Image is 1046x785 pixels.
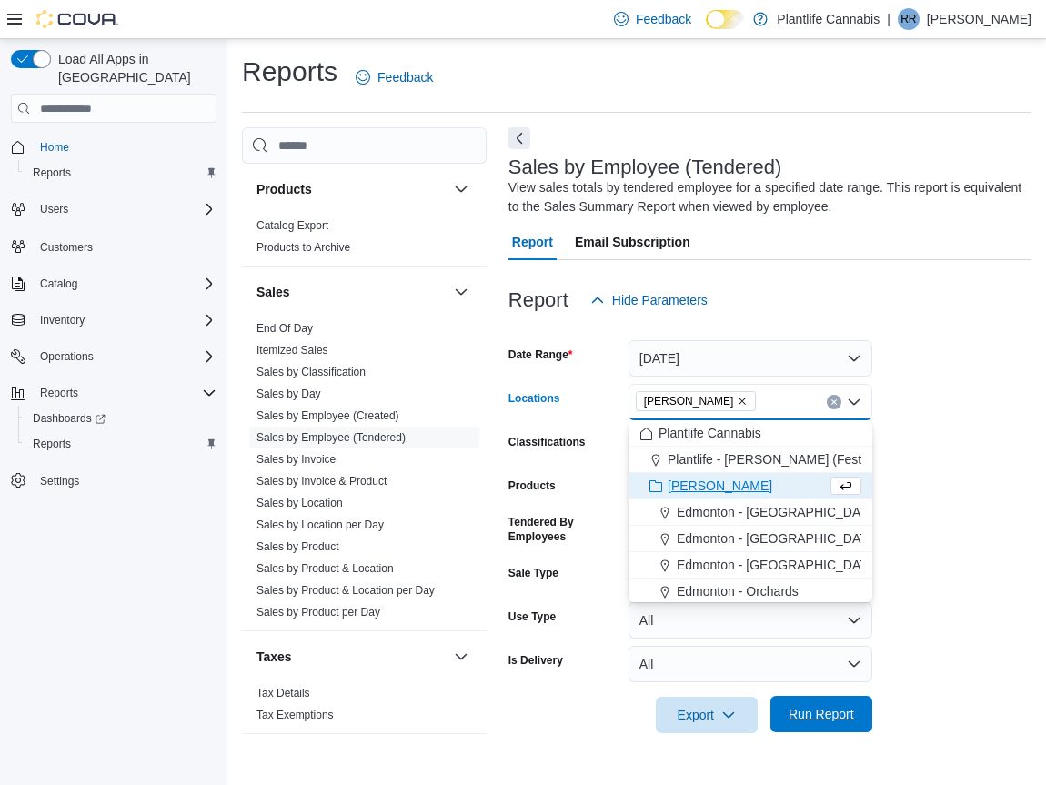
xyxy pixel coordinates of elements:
button: Inventory [4,307,224,333]
button: Next [508,127,530,149]
span: RR [900,8,916,30]
button: Taxes [256,648,447,666]
span: Plantlife - [PERSON_NAME] (Festival) [668,450,885,468]
a: Home [33,136,76,158]
span: Leduc [636,391,757,411]
button: Operations [4,344,224,369]
button: Customers [4,233,224,259]
a: Sales by Day [256,387,321,400]
a: Sales by Invoice [256,453,336,466]
span: Sales by Invoice & Product [256,474,387,488]
label: Classifications [508,435,586,449]
span: Sales by Day [256,387,321,401]
a: Products to Archive [256,241,350,254]
span: [PERSON_NAME] [668,477,772,495]
button: Run Report [770,696,872,732]
span: Edmonton - [GEOGRAPHIC_DATA] [677,529,879,548]
button: Settings [4,468,224,494]
a: Settings [33,470,86,492]
span: Sales by Invoice [256,452,336,467]
button: Home [4,134,224,160]
span: Users [40,202,68,216]
span: Edmonton - [GEOGRAPHIC_DATA] [677,503,879,521]
label: Locations [508,391,560,406]
button: Users [33,198,75,220]
div: Sales [242,317,487,630]
span: Email Subscription [575,224,690,260]
div: Taxes [242,682,487,733]
a: Tax Exemptions [256,709,334,721]
button: Reports [33,382,85,404]
a: Feedback [348,59,440,96]
a: Dashboards [18,406,224,431]
span: Products to Archive [256,240,350,255]
button: [DATE] [629,340,872,377]
a: End Of Day [256,322,313,335]
span: Customers [40,240,93,255]
button: Catalog [4,271,224,297]
p: Plantlife Cannabis [777,8,880,30]
span: Run Report [789,705,854,723]
button: Catalog [33,273,85,295]
span: Home [40,140,69,155]
a: Reports [25,162,78,184]
button: Users [4,196,224,222]
label: Products [508,478,556,493]
button: Hide Parameters [583,282,715,318]
div: View sales totals by tendered employee for a specified date range. This report is equivalent to t... [508,178,1022,216]
button: [PERSON_NAME] [629,473,872,499]
button: Edmonton - [GEOGRAPHIC_DATA] [629,499,872,526]
a: Sales by Location per Day [256,518,384,531]
span: Inventory [33,309,216,331]
span: Sales by Location [256,496,343,510]
a: Itemized Sales [256,344,328,357]
nav: Complex example [11,126,216,541]
h1: Reports [242,54,337,90]
span: Tax Exemptions [256,708,334,722]
span: Dashboards [25,408,216,429]
span: Sales by Location per Day [256,518,384,532]
span: Reports [33,166,71,180]
button: Reports [4,380,224,406]
button: Reports [18,431,224,457]
span: Reports [25,162,216,184]
button: Edmonton - [GEOGRAPHIC_DATA] [629,526,872,552]
button: Taxes [450,646,472,668]
button: Edmonton - Orchards [629,579,872,605]
span: Plantlife Cannabis [659,424,761,442]
a: Sales by Product & Location [256,562,394,575]
a: Tax Details [256,687,310,699]
span: Dark Mode [706,29,707,30]
span: Reports [33,437,71,451]
button: Edmonton - [GEOGRAPHIC_DATA] [629,552,872,579]
span: Customers [33,235,216,257]
span: Feedback [377,68,433,86]
a: Sales by Product & Location per Day [256,584,435,597]
a: Sales by Classification [256,366,366,378]
button: Plantlife Cannabis [629,420,872,447]
span: [PERSON_NAME] [644,392,734,410]
span: Sales by Employee (Created) [256,408,399,423]
span: Export [667,697,747,733]
button: Sales [256,283,447,301]
span: Hide Parameters [612,291,708,309]
span: Reports [40,386,78,400]
label: Use Type [508,609,556,624]
button: Inventory [33,309,92,331]
h3: Sales [256,283,290,301]
span: Feedback [636,10,691,28]
p: [PERSON_NAME] [927,8,1031,30]
span: Catalog [33,273,216,295]
span: Edmonton - Orchards [677,582,799,600]
a: Sales by Product per Day [256,606,380,619]
button: All [629,646,872,682]
a: Feedback [607,1,699,37]
div: Ralph Riess [898,8,920,30]
span: Report [512,224,553,260]
a: Catalog Export [256,219,328,232]
a: Sales by Location [256,497,343,509]
span: Sales by Classification [256,365,366,379]
span: Load All Apps in [GEOGRAPHIC_DATA] [51,50,216,86]
button: Plantlife - [PERSON_NAME] (Festival) [629,447,872,473]
span: Reports [33,382,216,404]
